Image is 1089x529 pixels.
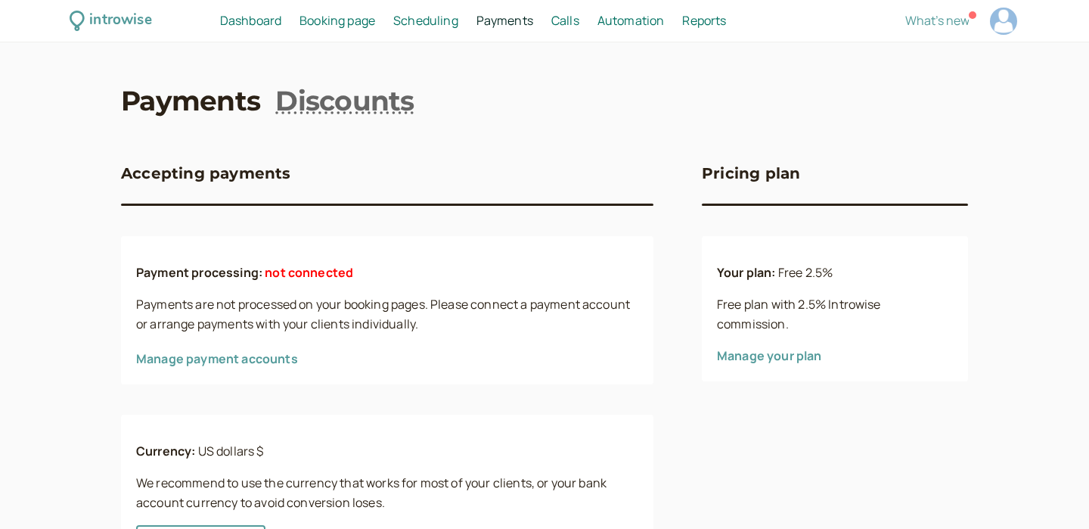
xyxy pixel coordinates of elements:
[1013,456,1089,529] iframe: Chat Widget
[682,12,726,29] span: Reports
[136,474,638,513] p: We recommend to use the currency that works for most of your clients, or your bank account curren...
[988,5,1019,37] a: Account
[275,82,414,120] a: Discounts
[121,82,260,120] a: Payments
[476,11,533,31] a: Payments
[265,264,353,281] span: not connected
[393,11,458,31] a: Scheduling
[597,12,665,29] span: Automation
[136,264,262,281] b: Payment processing:
[682,11,726,31] a: Reports
[551,12,579,29] span: Calls
[551,11,579,31] a: Calls
[476,12,533,29] span: Payments
[136,350,298,367] a: Manage payment accounts
[299,11,375,31] a: Booking page
[89,9,151,33] div: introwise
[597,11,665,31] a: Automation
[136,442,638,462] p: US dollars $
[220,12,281,29] span: Dashboard
[121,161,291,185] h3: Accepting payments
[702,161,800,185] h3: Pricing plan
[717,295,953,335] p: Free plan with 2.5% Introwise commission.
[70,9,152,33] a: introwise
[136,295,638,335] p: Payments are not processed on your booking pages. Please connect a payment account or arrange pay...
[905,12,970,29] span: What's new
[717,264,776,281] b: Your plan:
[905,14,970,27] button: What's new
[393,12,458,29] span: Scheduling
[299,12,375,29] span: Booking page
[717,263,953,283] p: Free 2.5%
[220,11,281,31] a: Dashboard
[136,443,195,459] b: Currency:
[717,347,822,364] a: Manage your plan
